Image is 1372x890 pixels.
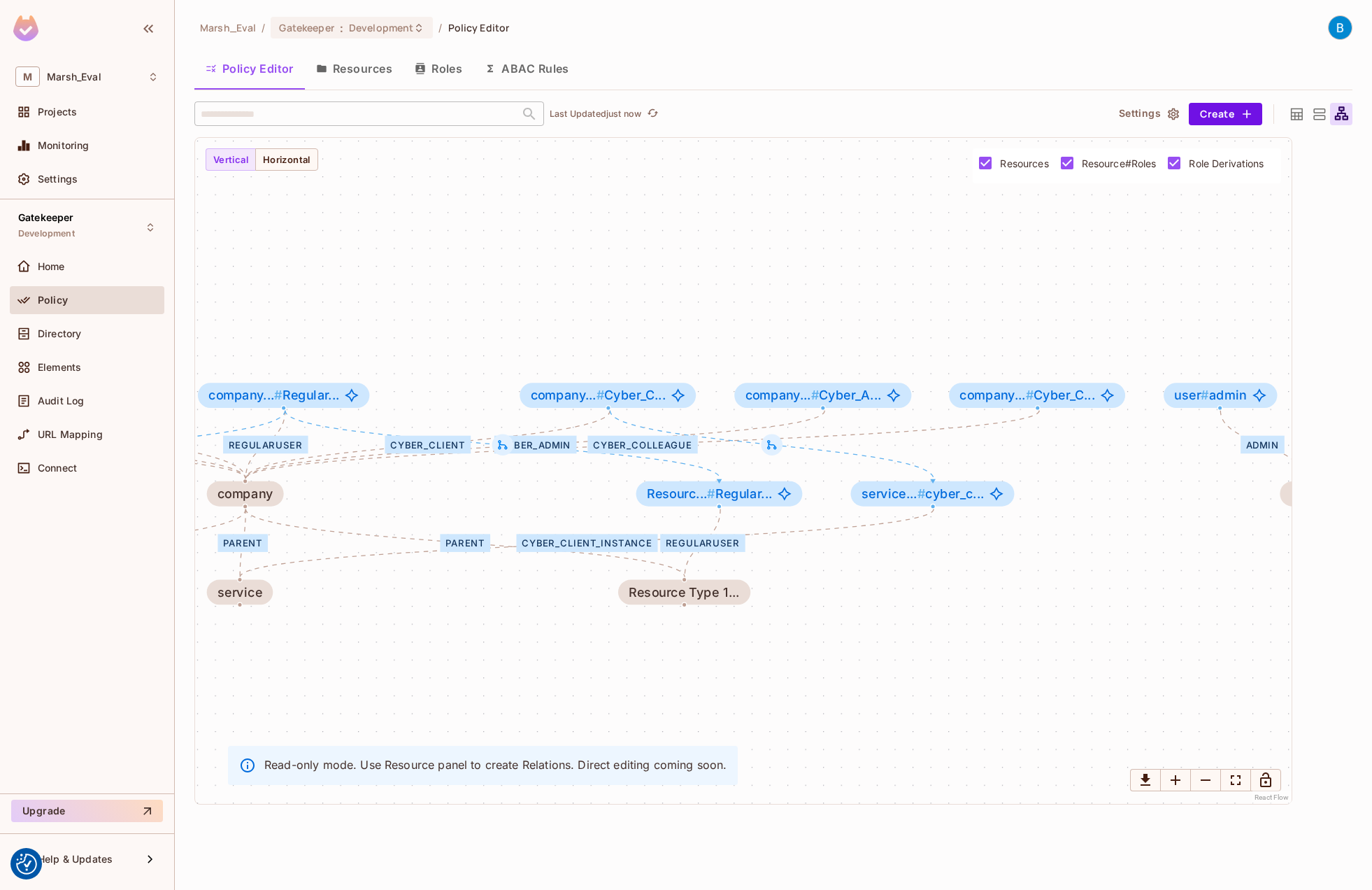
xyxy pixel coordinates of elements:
[745,388,882,402] span: Cyber_A...
[550,108,641,120] p: Last Updated just now
[440,534,490,552] div: parent
[1174,388,1246,402] span: admin
[285,411,720,479] g: Edge from company#RegularUser to Resource_Type_1#RegularUser
[208,388,339,402] span: Regular...
[647,107,659,121] span: refresh
[217,534,268,552] div: parent
[38,395,84,407] span: Audit Log
[1201,388,1209,403] span: #
[223,436,308,454] div: RegularUser
[636,481,803,507] span: Resource_Type_1#RegularUser
[520,383,696,408] span: company#Cyber_Client
[1280,481,1328,507] div: user
[917,486,926,501] span: #
[1130,769,1161,791] button: Download graph as image
[38,174,78,185] span: Settings
[685,509,720,577] g: Edge from Resource_Type_1#RegularUser to Resource_Type_1
[403,51,473,86] button: Roles
[38,261,65,272] span: Home
[1113,103,1183,125] button: Settings
[734,383,911,408] span: company#Cyber_Admin
[194,51,305,86] button: Policy Editor
[1160,769,1191,791] button: Zoom In
[207,481,284,507] span: company
[385,436,471,454] div: Cyber_Client
[16,854,37,875] img: Revisit consent button
[208,388,283,403] span: company...
[438,21,442,34] li: /
[1164,383,1277,408] div: user#admin
[610,411,934,479] g: Edge from company#Cyber_Client to service#cyber_client_instance
[959,388,1034,403] span: company...
[206,148,318,171] div: Small button group
[264,757,727,772] p: Read-only mode. Use Resource panel to create Relations. Direct editing coming soon.
[38,328,81,339] span: Directory
[262,21,265,34] li: /
[15,66,40,87] span: M
[1291,487,1317,501] div: user
[305,51,403,86] button: Resources
[13,15,38,41] img: SReyMgAAAABJRU5ErkJggg==
[1241,436,1284,454] div: admin
[1220,411,1304,479] g: Edge from user#admin to user
[1250,769,1281,791] button: Lock Graph
[660,534,745,552] div: RegularUser
[38,295,68,306] span: Policy
[198,383,370,408] span: company#RegularUser
[644,106,661,122] button: refresh
[862,486,926,501] span: service...
[618,580,750,605] span: key: Resource_Type_1 name: Resource Type 1
[38,362,81,373] span: Elements
[245,509,685,577] g: Edge from company to Resource_Type_1
[473,51,580,86] button: ABAC Rules
[949,383,1125,408] span: company#Cyber_Colleague
[745,388,820,403] span: company...
[647,487,772,501] span: Regular...
[1082,157,1157,170] span: Resource#Roles
[38,106,77,118] span: Projects
[641,106,661,122] span: Click to refresh data
[1026,388,1034,403] span: #
[531,388,605,403] span: company...
[11,800,163,822] button: Upgrade
[200,21,256,34] span: the active workspace
[245,411,1039,479] g: Edge from company#Cyber_Colleague to company
[38,462,77,474] span: Connect
[38,140,90,151] span: Monitoring
[38,854,113,865] span: Help & Updates
[811,388,820,403] span: #
[207,580,273,605] span: service
[850,481,1014,507] span: service#cyber_client_instance
[206,148,256,171] button: Vertical
[516,534,657,552] div: cyber_client_instance
[245,411,824,479] g: Edge from company#Cyber_Admin to company
[279,21,334,34] span: Gatekeeper
[217,585,262,599] div: service
[47,71,101,83] span: Workspace: Marsh_Eval
[1130,769,1281,791] div: Small button group
[531,388,666,402] span: Cyber_C...
[1190,769,1221,791] button: Zoom Out
[494,436,576,454] div: Cyber_Admin
[349,21,413,34] span: Development
[1174,388,1209,403] span: user
[240,509,934,577] g: Edge from service#cyber_client_instance to service
[217,487,273,501] div: company
[38,429,103,440] span: URL Mapping
[274,388,283,403] span: #
[1000,157,1048,170] span: Resources
[587,436,697,454] div: Cyber_Colleague
[448,21,510,34] span: Policy Editor
[255,148,318,171] button: Horizontal
[707,486,715,501] span: #
[1189,157,1264,170] span: Role Derivations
